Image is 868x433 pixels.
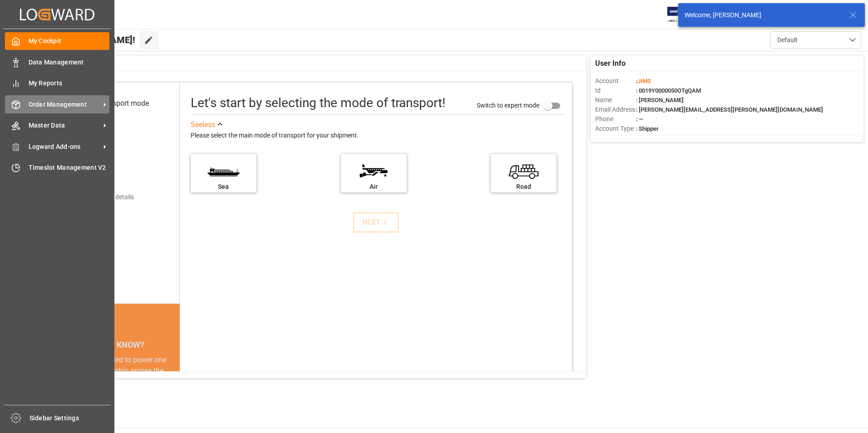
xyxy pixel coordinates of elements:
div: Welcome, [PERSON_NAME] [685,10,841,20]
span: Timeslot Management V2 [29,163,110,172]
div: Please select the main mode of transport for your shipment. [191,130,566,141]
button: next slide / item [167,354,180,431]
div: See less [191,119,215,130]
span: Sidebar Settings [30,413,111,423]
span: Switch to expert mode [477,101,539,108]
span: : [PERSON_NAME][EMAIL_ADDRESS][PERSON_NAME][DOMAIN_NAME] [636,106,823,113]
span: My Reports [29,79,110,88]
span: Order Management [29,100,100,109]
span: : Shipper [636,125,659,132]
span: JIMS [637,78,651,84]
span: Logward Add-ons [29,142,100,152]
span: Name [595,95,636,105]
div: NEXT [362,217,390,228]
a: My Cockpit [5,32,109,50]
span: Data Management [29,58,110,67]
span: : 0019Y0000050OTgQAM [636,87,701,94]
span: Default [777,35,798,45]
span: Master Data [29,121,100,130]
div: Add shipping details [77,192,134,202]
span: : [PERSON_NAME] [636,97,684,103]
button: NEXT [353,212,399,232]
div: Air [345,182,402,192]
div: Let's start by selecting the mode of transport! [191,93,445,113]
span: My Cockpit [29,36,110,46]
img: Exertis%20JAM%20-%20Email%20Logo.jpg_1722504956.jpg [667,7,699,23]
button: open menu [770,31,861,49]
a: Data Management [5,53,109,71]
div: Road [495,182,552,192]
span: Id [595,86,636,95]
span: Hello [PERSON_NAME]! [38,31,135,49]
span: Email Address [595,105,636,114]
span: Account Type [595,124,636,133]
span: Phone [595,114,636,124]
div: Sea [195,182,252,192]
span: Account [595,76,636,86]
span: : [636,78,651,84]
a: Timeslot Management V2 [5,159,109,177]
span: : — [636,116,643,123]
span: User Info [595,58,626,69]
